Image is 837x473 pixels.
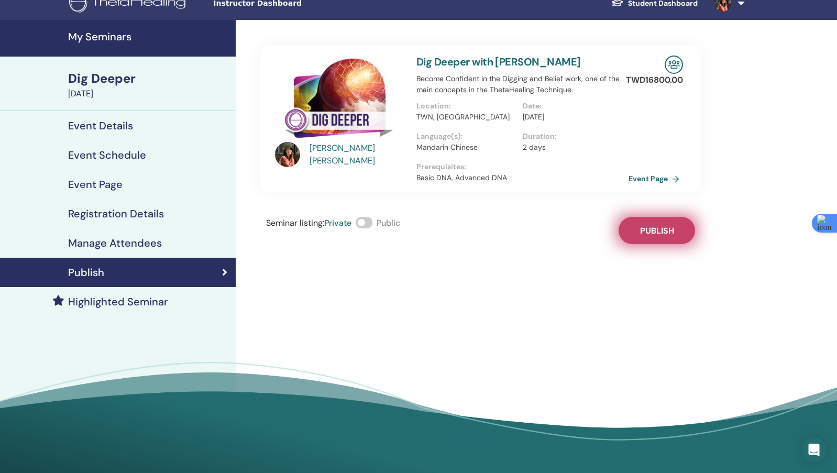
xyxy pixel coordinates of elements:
h4: My Seminars [68,30,229,43]
h4: Highlighted Seminar [68,295,168,308]
p: TWD 16800.00 [626,74,683,86]
img: default.jpg [275,142,300,167]
h4: Publish [68,266,104,279]
p: 2 days [523,142,623,153]
p: Prerequisites : [416,161,629,172]
p: [DATE] [523,112,623,123]
span: Publish [640,225,674,236]
a: [PERSON_NAME] [PERSON_NAME] [310,142,406,167]
span: Seminar listing : [266,217,324,228]
div: Dig Deeper [68,70,229,87]
div: [DATE] [68,87,229,100]
p: TWN, [GEOGRAPHIC_DATA] [416,112,516,123]
button: Publish [619,217,695,244]
span: Private [324,217,351,228]
h4: Registration Details [68,207,164,220]
h4: Event Details [68,119,133,132]
h4: Manage Attendees [68,237,162,249]
h4: Event Page [68,178,123,191]
p: Duration : [523,131,623,142]
p: Basic DNA, Advanced DNA [416,172,629,183]
img: Dig Deeper [275,56,404,145]
p: Location : [416,101,516,112]
img: In-Person Seminar [665,56,683,74]
p: Date : [523,101,623,112]
p: Mandarin Chinese [416,142,516,153]
a: Dig Deeper with [PERSON_NAME] [416,55,581,69]
h4: Event Schedule [68,149,146,161]
p: Language(s) : [416,131,516,142]
p: Become Confident in the Digging and Belief work, one of the main concepts in the ThetaHealing Tec... [416,73,629,95]
a: Dig Deeper[DATE] [62,70,236,100]
div: Open Intercom Messenger [801,437,827,463]
a: Event Page [629,171,684,186]
span: Public [377,217,400,228]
